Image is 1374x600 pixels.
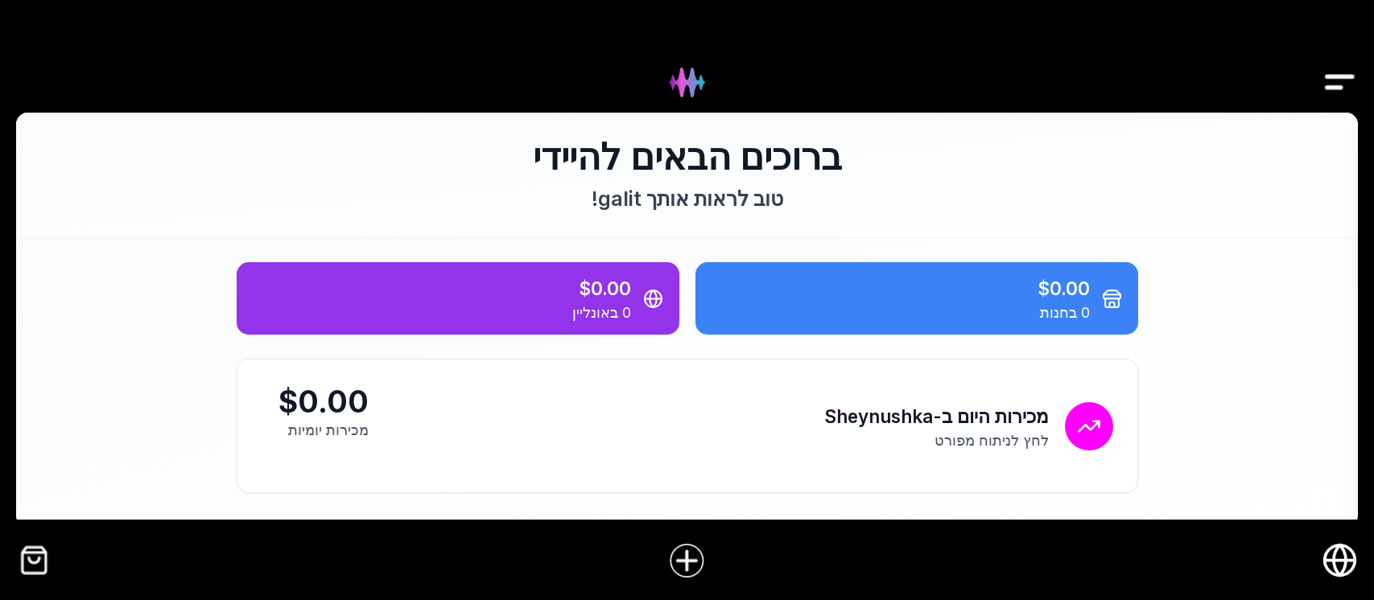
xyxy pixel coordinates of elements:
div: 0 בחנות [712,302,1090,323]
img: הוסף פריט [668,541,707,580]
img: Drawer [1322,51,1358,113]
div: מכירות יומיות [262,420,369,440]
img: Hydee Logo [656,51,718,113]
div: $0.00 [262,384,369,420]
button: Drawer [1322,39,1358,75]
span: טוב לראות אותך galit ! [592,187,783,211]
div: $0.00 [712,274,1090,302]
h1: ברוכים הבאים להיידי [237,137,1138,177]
a: הוסף פריט [656,529,719,592]
a: חנות אונליין [1322,542,1358,578]
img: קופה [16,542,52,578]
div: 0 באונליין [253,302,631,323]
h2: מכירות היום ב-Sheynushka [824,402,1049,430]
div: $0.00 [253,274,631,302]
p: לחץ לניתוח מפורט [824,430,1049,450]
